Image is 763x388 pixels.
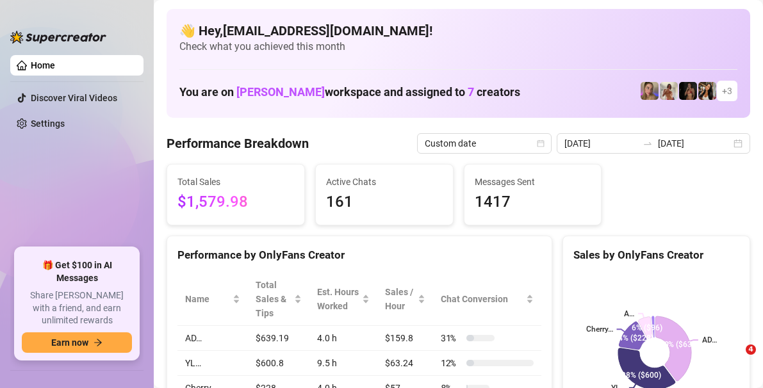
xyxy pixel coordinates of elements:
span: Earn now [51,337,88,348]
span: 1417 [475,190,591,214]
span: Custom date [425,134,544,153]
th: Total Sales & Tips [248,273,309,326]
td: YL… [177,351,248,376]
span: 7 [468,85,474,99]
span: 31 % [441,331,461,345]
span: swap-right [643,138,653,149]
input: End date [658,136,731,150]
span: Share [PERSON_NAME] with a friend, and earn unlimited rewards [22,289,132,327]
span: 🎁 Get $100 in AI Messages [22,259,132,284]
th: Name [177,273,248,326]
div: Est. Hours Worked [317,285,359,313]
span: 12 % [441,356,461,370]
img: AD [698,82,716,100]
text: A… [624,309,634,318]
td: $639.19 [248,326,309,351]
span: [PERSON_NAME] [236,85,325,99]
span: 161 [326,190,443,214]
h4: Performance Breakdown [167,134,309,152]
span: Name [185,292,230,306]
a: Settings [31,118,65,129]
td: 9.5 h [309,351,377,376]
td: $600.8 [248,351,309,376]
span: Messages Sent [475,175,591,189]
span: calendar [537,140,545,147]
a: Home [31,60,55,70]
th: Sales / Hour [377,273,433,326]
span: + 3 [722,84,732,98]
img: Cherry [641,82,659,100]
h4: 👋 Hey, [EMAIL_ADDRESS][DOMAIN_NAME] ! [179,22,737,40]
a: Discover Viral Videos [31,93,117,103]
h1: You are on workspace and assigned to creators [179,85,520,99]
img: logo-BBDzfeDw.svg [10,31,106,44]
td: AD… [177,326,248,351]
span: Chat Conversion [441,292,523,306]
span: Total Sales [177,175,294,189]
input: Start date [564,136,637,150]
img: D [679,82,697,100]
span: Active Chats [326,175,443,189]
span: Total Sales & Tips [256,278,291,320]
text: Cherry… [586,325,613,334]
span: to [643,138,653,149]
text: AD… [702,335,717,344]
td: 4.0 h [309,326,377,351]
img: Green [660,82,678,100]
div: Sales by OnlyFans Creator [573,247,739,264]
span: $1,579.98 [177,190,294,214]
span: arrow-right [94,338,103,347]
td: $63.24 [377,351,433,376]
button: Earn nowarrow-right [22,332,132,353]
span: Check what you achieved this month [179,40,737,54]
td: $159.8 [377,326,433,351]
div: Performance by OnlyFans Creator [177,247,541,264]
th: Chat Conversion [433,273,541,326]
span: Sales / Hour [385,285,415,313]
iframe: Intercom live chat [719,344,750,375]
span: 4 [746,344,756,355]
